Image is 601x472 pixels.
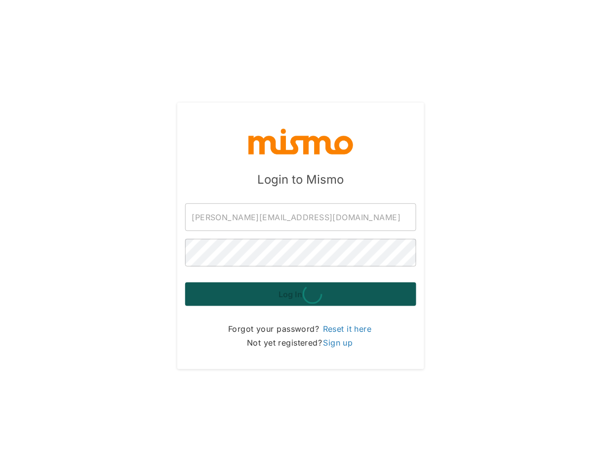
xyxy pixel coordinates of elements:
h5: Login to Mismo [257,172,344,188]
p: Forgot your password? [228,322,372,336]
input: Email [185,203,416,231]
a: Sign up [322,337,354,349]
p: Not yet registered? [247,336,354,350]
a: Reset it here [322,323,373,335]
img: logo [246,126,355,156]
